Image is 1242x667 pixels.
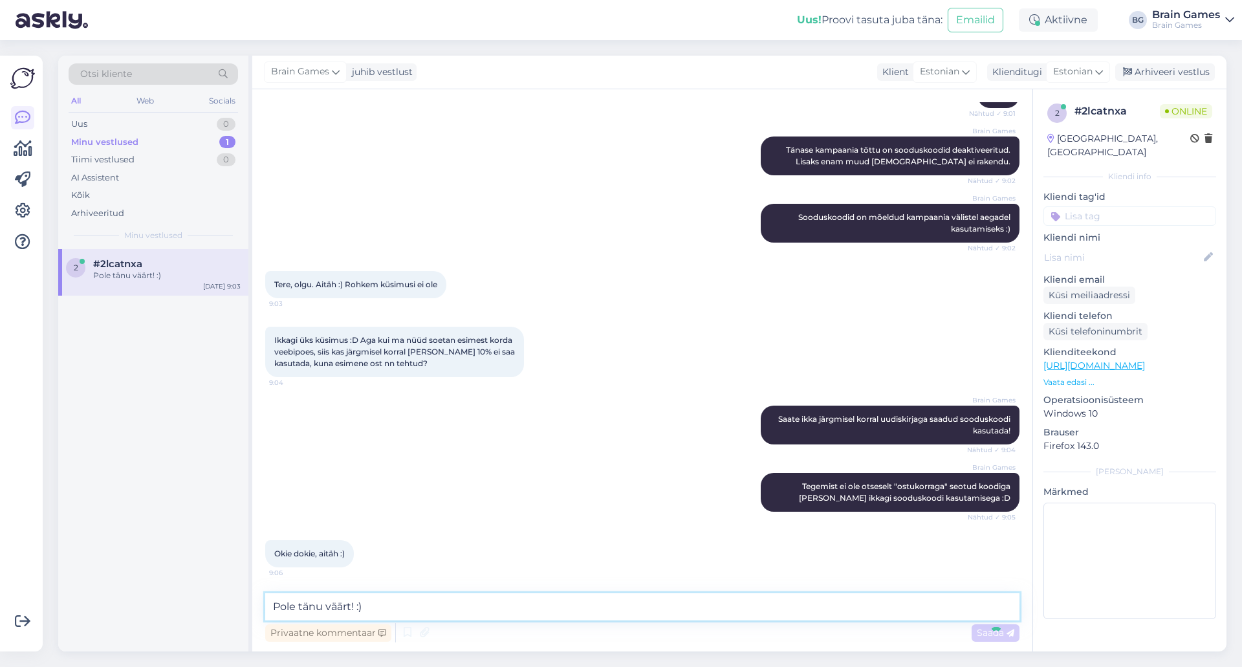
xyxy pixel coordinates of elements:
div: Kõik [71,189,90,202]
span: Minu vestlused [124,230,182,241]
p: Kliendi nimi [1043,231,1216,245]
p: Operatsioonisüsteem [1043,393,1216,407]
span: Okie dokie, aitäh :) [274,549,345,558]
img: Askly Logo [10,66,35,91]
div: 0 [217,153,235,166]
div: Minu vestlused [71,136,138,149]
span: Tere, olgu. Aitäh :) Rohkem küsimusi ei ole [274,279,437,289]
span: Nähtud ✓ 9:02 [967,243,1016,253]
a: Brain GamesBrain Games [1152,10,1234,30]
div: # 2lcatnxa [1074,104,1160,119]
span: 2 [1055,108,1060,118]
div: [DATE] 9:03 [203,281,241,291]
div: All [69,93,83,109]
div: Klient [877,65,909,79]
div: Kliendi info [1043,171,1216,182]
div: Arhiveeritud [71,207,124,220]
span: Brain Games [967,126,1016,136]
div: Aktiivne [1019,8,1098,32]
div: Küsi telefoninumbrit [1043,323,1148,340]
span: Nähtud ✓ 9:01 [967,109,1016,118]
span: Brain Games [967,395,1016,405]
div: 1 [219,136,235,149]
span: Saate ikka järgmisel korral uudiskirjaga saadud sooduskoodi kasutada! [778,414,1012,435]
input: Lisa nimi [1044,250,1201,265]
p: Kliendi email [1043,273,1216,287]
span: Estonian [920,65,959,79]
span: Nähtud ✓ 9:05 [967,512,1016,522]
span: 9:03 [269,299,318,309]
div: AI Assistent [71,171,119,184]
span: Estonian [1053,65,1093,79]
p: Windows 10 [1043,407,1216,421]
span: Sooduskoodid on mõeldud kampaania välistel aegadel kasutamiseks :) [798,212,1012,234]
span: Brain Games [271,65,329,79]
p: Märkmed [1043,485,1216,499]
div: Klienditugi [987,65,1042,79]
div: Tiimi vestlused [71,153,135,166]
span: #2lcatnxa [93,258,142,270]
b: Uus! [797,14,822,26]
div: Arhiveeri vestlus [1115,63,1215,81]
div: juhib vestlust [347,65,413,79]
p: Firefox 143.0 [1043,439,1216,453]
div: Pole tänu väärt! :) [93,270,241,281]
div: Socials [206,93,238,109]
p: Kliendi telefon [1043,309,1216,323]
span: Nähtud ✓ 9:04 [967,445,1016,455]
div: 0 [217,118,235,131]
p: Kliendi tag'id [1043,190,1216,204]
div: BG [1129,11,1147,29]
input: Lisa tag [1043,206,1216,226]
div: Proovi tasuta juba täna: [797,12,942,28]
a: [URL][DOMAIN_NAME] [1043,360,1145,371]
span: Brain Games [967,463,1016,472]
p: Brauser [1043,426,1216,439]
span: 9:06 [269,568,318,578]
span: Ikkagi üks küsimus :D Aga kui ma nüüd soetan esimest korda veebipoes, siis kas järgmisel korral [... [274,335,517,368]
button: Emailid [948,8,1003,32]
div: Brain Games [1152,10,1220,20]
div: Brain Games [1152,20,1220,30]
div: [PERSON_NAME] [1043,466,1216,477]
div: Uus [71,118,87,131]
span: Tegemist ei ole otseselt "ostukorraga" seotud koodiga [PERSON_NAME] ikkagi sooduskoodi kasutamise... [799,481,1012,503]
p: Klienditeekond [1043,345,1216,359]
span: Tänase kampaania tõttu on sooduskoodid deaktiveeritud. Lisaks enam muud [DEMOGRAPHIC_DATA] ei rak... [786,145,1012,166]
div: Web [134,93,157,109]
div: Küsi meiliaadressi [1043,287,1135,304]
span: Nähtud ✓ 9:02 [967,176,1016,186]
div: [GEOGRAPHIC_DATA], [GEOGRAPHIC_DATA] [1047,132,1190,159]
span: Otsi kliente [80,67,132,81]
span: 9:04 [269,378,318,388]
span: 2 [74,263,78,272]
span: Brain Games [967,193,1016,203]
span: Online [1160,104,1212,118]
p: Vaata edasi ... [1043,377,1216,388]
